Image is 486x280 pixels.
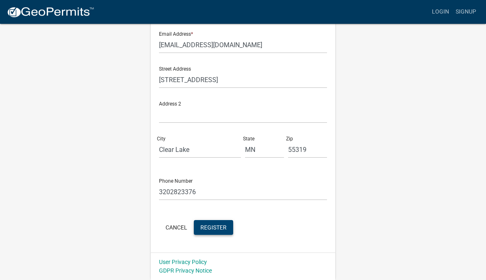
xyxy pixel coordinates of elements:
button: Cancel [159,220,194,235]
button: Register [194,220,233,235]
a: Login [429,4,452,20]
a: GDPR Privacy Notice [159,267,212,274]
a: User Privacy Policy [159,259,207,265]
a: Signup [452,4,479,20]
span: Register [200,224,227,230]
